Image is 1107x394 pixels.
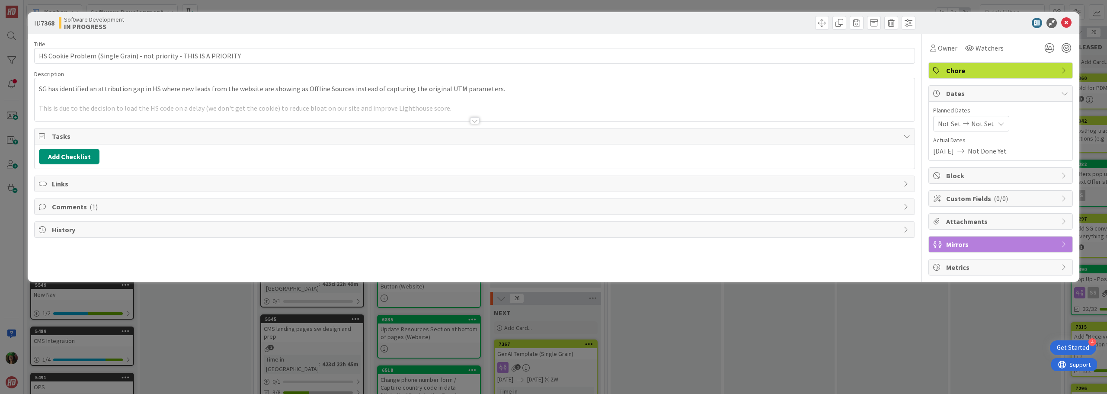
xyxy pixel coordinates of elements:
[34,18,54,28] span: ID
[933,146,954,156] span: [DATE]
[39,149,99,164] button: Add Checklist
[52,224,899,235] span: History
[52,179,899,189] span: Links
[34,40,45,48] label: Title
[994,194,1008,203] span: ( 0/0 )
[1050,340,1096,355] div: Open Get Started checklist, remaining modules: 4
[41,19,54,27] b: 7368
[946,216,1057,227] span: Attachments
[933,136,1068,145] span: Actual Dates
[34,48,915,64] input: type card name here...
[946,262,1057,272] span: Metrics
[968,146,1007,156] span: Not Done Yet
[64,23,124,30] b: IN PROGRESS
[933,106,1068,115] span: Planned Dates
[971,119,994,129] span: Not Set
[946,65,1057,76] span: Chore
[946,88,1057,99] span: Dates
[946,193,1057,204] span: Custom Fields
[938,119,961,129] span: Not Set
[52,131,899,141] span: Tasks
[39,84,910,94] p: SG has identified an attribution gap in HS where new leads from the website are showing as Offlin...
[946,239,1057,250] span: Mirrors
[946,170,1057,181] span: Block
[52,202,899,212] span: Comments
[64,16,124,23] span: Software Development
[34,70,64,78] span: Description
[90,202,98,211] span: ( 1 )
[938,43,957,53] span: Owner
[1057,343,1089,352] div: Get Started
[976,43,1004,53] span: Watchers
[18,1,39,12] span: Support
[1088,338,1096,346] div: 4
